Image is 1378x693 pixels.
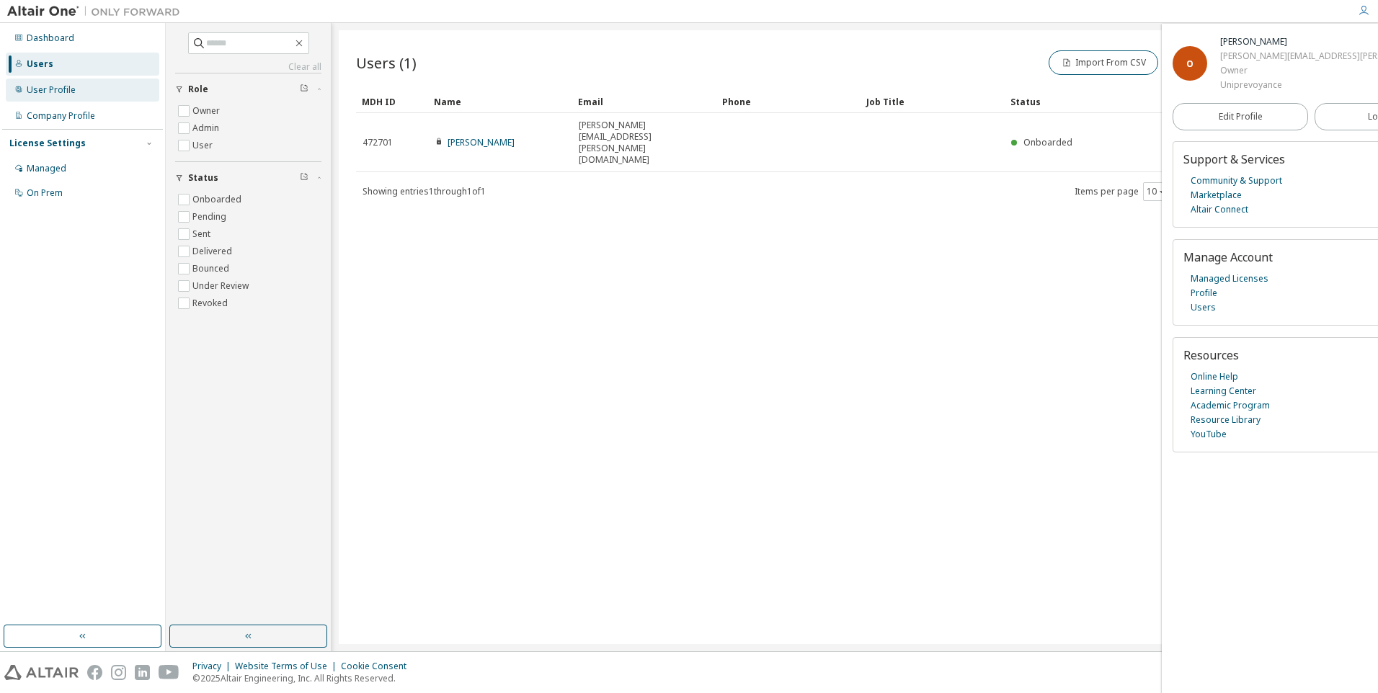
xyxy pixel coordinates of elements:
a: Resource Library [1191,413,1261,427]
a: Edit Profile [1173,103,1308,130]
a: Community & Support [1191,174,1282,188]
div: Phone [722,90,855,113]
label: User [192,137,215,154]
div: Managed [27,163,66,174]
span: Manage Account [1183,249,1273,265]
label: Sent [192,225,213,243]
div: Company Profile [27,110,95,122]
a: [PERSON_NAME] [448,136,515,148]
span: 472701 [363,137,393,148]
label: Admin [192,120,222,137]
span: Support & Services [1183,151,1285,167]
a: Managed Licenses [1191,272,1268,286]
div: On Prem [27,187,63,199]
img: Altair One [7,4,187,19]
div: License Settings [9,138,86,149]
div: Email [578,90,711,113]
label: Bounced [192,260,232,277]
div: Users [27,58,53,70]
label: Onboarded [192,191,244,208]
a: Academic Program [1191,398,1270,413]
span: Resources [1183,347,1239,363]
span: Role [188,84,208,95]
label: Delivered [192,243,235,260]
img: linkedin.svg [135,665,150,680]
a: Learning Center [1191,384,1256,398]
a: Online Help [1191,370,1238,384]
button: Import From CSV [1049,50,1158,75]
label: Revoked [192,295,231,312]
label: Under Review [192,277,252,295]
span: Onboarded [1023,136,1072,148]
a: Profile [1191,286,1217,300]
img: youtube.svg [159,665,179,680]
span: O [1186,58,1193,70]
div: MDH ID [362,90,422,113]
div: User Profile [27,84,76,96]
p: © 2025 Altair Engineering, Inc. All Rights Reserved. [192,672,415,684]
button: Role [175,73,321,105]
div: Status [1010,90,1279,113]
label: Owner [192,102,223,120]
span: Clear filter [300,84,308,95]
span: Showing entries 1 through 1 of 1 [363,185,486,197]
div: Job Title [866,90,999,113]
a: Clear all [175,61,321,73]
span: [PERSON_NAME][EMAIL_ADDRESS][PERSON_NAME][DOMAIN_NAME] [579,120,710,166]
a: Altair Connect [1191,202,1248,217]
span: Users (1) [356,53,417,73]
label: Pending [192,208,229,225]
a: Marketplace [1191,188,1242,202]
div: Privacy [192,661,235,672]
div: Website Terms of Use [235,661,341,672]
div: Cookie Consent [341,661,415,672]
span: Status [188,172,218,184]
button: 10 [1147,186,1166,197]
img: altair_logo.svg [4,665,79,680]
span: Clear filter [300,172,308,184]
a: Users [1191,300,1216,315]
button: Status [175,162,321,194]
div: Dashboard [27,32,74,44]
span: Items per page [1075,182,1170,201]
span: Edit Profile [1219,111,1263,122]
img: facebook.svg [87,665,102,680]
div: Name [434,90,566,113]
a: YouTube [1191,427,1227,442]
img: instagram.svg [111,665,126,680]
